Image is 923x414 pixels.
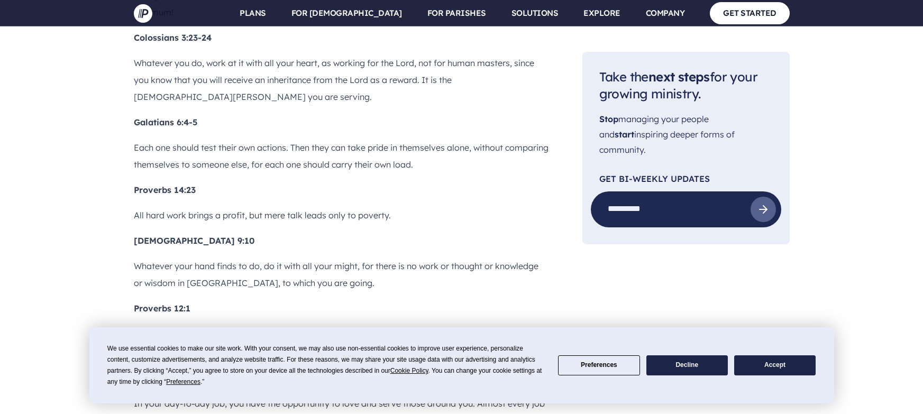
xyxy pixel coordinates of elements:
span: Preferences [166,378,200,385]
a: GET STARTED [710,2,790,24]
p: Whatever you do, work at it with all your heart, as working for the Lord, not for human masters, ... [134,54,549,105]
span: next steps [648,69,710,85]
button: Preferences [558,355,639,376]
p: Each one should test their own actions. Then they can take pride in themselves alone, without com... [134,139,549,173]
div: Cookie Consent Prompt [89,327,834,403]
p: Whoever loves discipline loves knowledge, but he who hates reproof is stupid. [134,325,549,342]
b: Galatians 6:4-5 [134,117,197,127]
b: [DEMOGRAPHIC_DATA] 9:10 [134,235,254,246]
button: Decline [646,355,728,376]
div: We use essential cookies to make our site work. With your consent, we may also use non-essential ... [107,343,545,388]
span: Cookie Policy [390,367,428,374]
p: Whatever your hand finds to do, do it with all your might, for there is no work or thought or kno... [134,257,549,291]
p: All hard work brings a profit, but mere talk leads only to poverty. [134,207,549,224]
b: Colossians 3:23-24 [134,32,212,43]
p: Get Bi-Weekly Updates [599,174,773,183]
span: Stop [599,114,618,125]
button: Accept [734,355,816,376]
b: Proverbs 14:23 [134,185,196,195]
b: Proverbs 12:1 [134,303,190,314]
span: start [615,129,634,140]
span: Take the for your growing ministry. [599,69,757,102]
p: managing your people and inspiring deeper forms of community. [599,112,773,158]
